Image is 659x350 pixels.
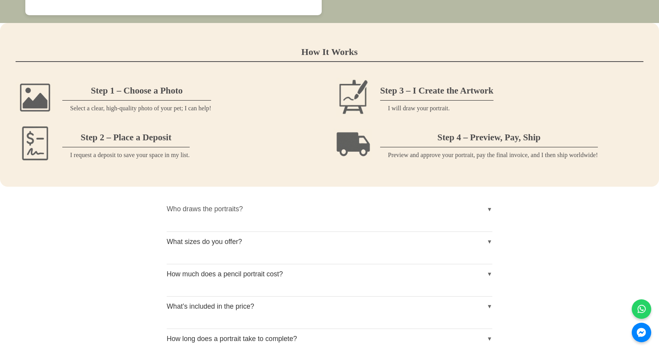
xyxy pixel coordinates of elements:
[62,104,211,113] p: Select a clear, high-quality photo of your pet; I can help!
[167,297,492,316] button: What’s included in the price?
[632,323,651,342] a: Messenger
[62,78,211,101] h3: Step 1 – Choose a Photo
[380,124,598,147] h3: Step 4 – Preview, Pay, Ship
[333,78,372,117] img: Artist drawing icon representing creating the portrait
[167,232,492,251] button: What sizes do you offer?
[632,299,651,319] a: WhatsApp
[167,329,492,348] button: How long does a portrait take to complete?
[167,199,492,219] button: Who draws the portraits?
[16,78,55,117] img: Camera icon representing choosing a photo
[62,150,190,160] p: I request a deposit to save your space in my list.
[167,264,492,284] button: How much does a pencil portrait cost?
[380,104,493,113] p: I will draw your portrait.
[380,150,598,160] p: Preview and approve your portrait, pay the final invoice, and I then ship worldwide!
[333,124,372,163] img: Box icon representing receiving your portrait
[16,124,55,163] img: Piggy bank icon representing placing a deposit
[62,124,190,147] h3: Step 2 – Place a Deposit
[16,39,643,62] h2: How It Works
[380,78,493,101] h3: Step 3 – I Create the Artwork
